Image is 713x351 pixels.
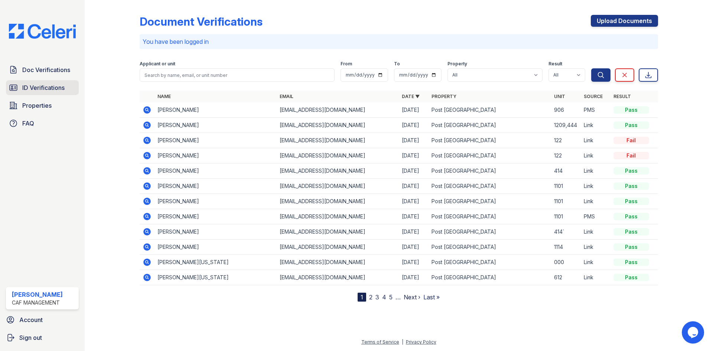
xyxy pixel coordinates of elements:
div: Pass [613,213,649,220]
td: [DATE] [399,163,429,179]
span: Properties [22,101,52,110]
a: Properties [6,98,79,113]
td: 1101 [551,194,581,209]
div: | [402,339,403,345]
td: [PERSON_NAME] [154,224,277,240]
td: [PERSON_NAME] [154,194,277,209]
a: Unit [554,94,565,99]
td: [EMAIL_ADDRESS][DOMAIN_NAME] [277,163,399,179]
td: [DATE] [399,118,429,133]
td: Link [581,194,611,209]
td: 1114 [551,240,581,255]
a: Name [157,94,171,99]
td: 1209,444 [551,118,581,133]
td: [DATE] [399,148,429,163]
td: [DATE] [399,270,429,285]
td: Post [GEOGRAPHIC_DATA] [429,270,551,285]
label: Property [447,61,467,67]
label: To [394,61,400,67]
td: Post [GEOGRAPHIC_DATA] [429,240,551,255]
td: [EMAIL_ADDRESS][DOMAIN_NAME] [277,133,399,148]
td: PMS [581,209,611,224]
td: Link [581,255,611,270]
div: Pass [613,274,649,281]
td: 414 [551,163,581,179]
div: [PERSON_NAME] [12,290,63,299]
a: 3 [375,293,379,301]
a: Account [3,312,82,327]
td: Post [GEOGRAPHIC_DATA] [429,194,551,209]
td: Post [GEOGRAPHIC_DATA] [429,209,551,224]
div: Pass [613,182,649,190]
td: [PERSON_NAME] [154,179,277,194]
td: Post [GEOGRAPHIC_DATA] [429,255,551,270]
td: [DATE] [399,240,429,255]
td: Link [581,224,611,240]
td: [DATE] [399,179,429,194]
td: [PERSON_NAME] [154,240,277,255]
a: Privacy Policy [406,339,436,345]
td: [EMAIL_ADDRESS][DOMAIN_NAME] [277,255,399,270]
td: Post [GEOGRAPHIC_DATA] [429,163,551,179]
td: Post [GEOGRAPHIC_DATA] [429,179,551,194]
td: 414` [551,224,581,240]
td: Link [581,270,611,285]
a: Sign out [3,330,82,345]
a: Source [584,94,603,99]
a: Next › [404,293,420,301]
td: 906 [551,103,581,118]
a: Doc Verifications [6,62,79,77]
td: Link [581,133,611,148]
td: [PERSON_NAME] [154,133,277,148]
a: 5 [389,293,393,301]
a: 4 [382,293,386,301]
td: [PERSON_NAME] [154,148,277,163]
a: Terms of Service [361,339,399,345]
div: Pass [613,167,649,175]
div: 1 [358,293,366,302]
a: Property [432,94,456,99]
div: CAF Management [12,299,63,306]
td: [EMAIL_ADDRESS][DOMAIN_NAME] [277,224,399,240]
td: [PERSON_NAME] [154,103,277,118]
a: Upload Documents [591,15,658,27]
td: [EMAIL_ADDRESS][DOMAIN_NAME] [277,270,399,285]
td: [DATE] [399,255,429,270]
a: Result [613,94,631,99]
td: [PERSON_NAME][US_STATE] [154,270,277,285]
td: [PERSON_NAME] [154,163,277,179]
td: [DATE] [399,133,429,148]
label: Applicant or unit [140,61,175,67]
td: 122 [551,148,581,163]
label: From [341,61,352,67]
td: 1101 [551,179,581,194]
label: Result [548,61,562,67]
a: Date ▼ [402,94,420,99]
td: Post [GEOGRAPHIC_DATA] [429,133,551,148]
td: [DATE] [399,103,429,118]
span: ID Verifications [22,83,65,92]
td: Link [581,179,611,194]
iframe: chat widget [682,321,706,344]
td: [PERSON_NAME] [154,209,277,224]
p: You have been logged in [143,37,655,46]
td: [DATE] [399,224,429,240]
td: [PERSON_NAME] [154,118,277,133]
div: Pass [613,243,649,251]
a: 2 [369,293,372,301]
td: [EMAIL_ADDRESS][DOMAIN_NAME] [277,118,399,133]
td: 000 [551,255,581,270]
div: Pass [613,198,649,205]
img: CE_Logo_Blue-a8612792a0a2168367f1c8372b55b34899dd931a85d93a1a3d3e32e68fde9ad4.png [3,24,82,39]
span: Account [19,315,43,324]
td: 1101 [551,209,581,224]
div: Fail [613,137,649,144]
td: Post [GEOGRAPHIC_DATA] [429,118,551,133]
td: [EMAIL_ADDRESS][DOMAIN_NAME] [277,194,399,209]
td: [EMAIL_ADDRESS][DOMAIN_NAME] [277,240,399,255]
td: Link [581,163,611,179]
a: Last » [423,293,440,301]
td: [DATE] [399,194,429,209]
td: 612 [551,270,581,285]
a: Email [280,94,293,99]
